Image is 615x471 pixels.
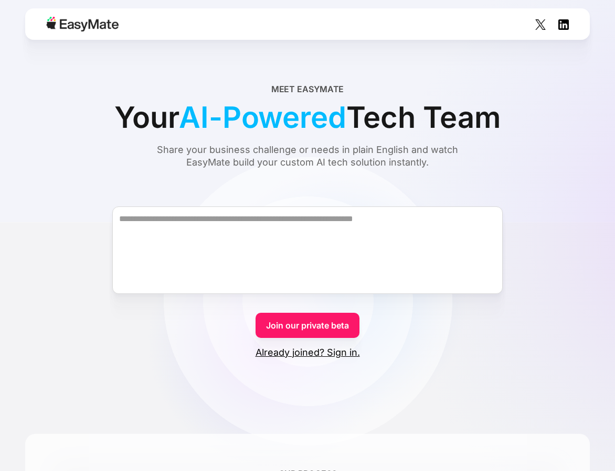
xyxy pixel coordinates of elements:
form: Form [25,188,590,359]
div: Meet EasyMate [271,83,344,95]
span: Tech Team [346,95,501,139]
a: Already joined? Sign in. [256,346,360,359]
img: Social Icon [558,19,569,30]
div: Share your business challenge or needs in plain English and watch EasyMate build your custom AI t... [137,144,478,169]
span: AI-Powered [179,95,346,139]
img: Social Icon [535,19,546,30]
a: Join our private beta [256,313,359,338]
div: Your [114,95,500,139]
img: Easymate logo [46,17,119,31]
